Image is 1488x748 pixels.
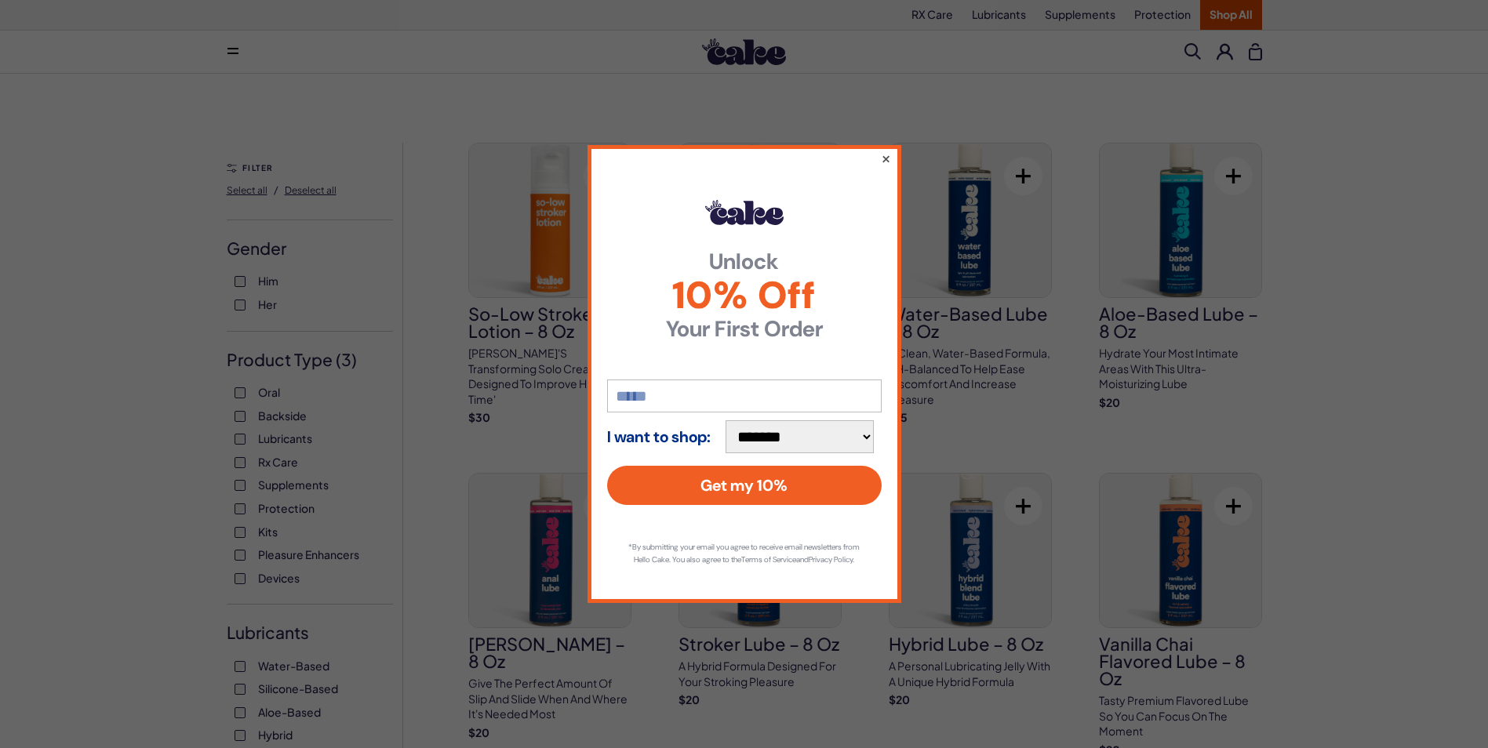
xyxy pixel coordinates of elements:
a: Terms of Service [741,554,796,565]
span: 10% Off [607,277,882,314]
strong: Your First Order [607,318,882,340]
button: Get my 10% [607,466,882,505]
img: Hello Cake [705,200,784,225]
p: *By submitting your email you agree to receive email newsletters from Hello Cake. You also agree ... [623,541,866,566]
strong: I want to shop: [607,428,711,445]
button: × [880,149,890,168]
strong: Unlock [607,251,882,273]
a: Privacy Policy [809,554,853,565]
